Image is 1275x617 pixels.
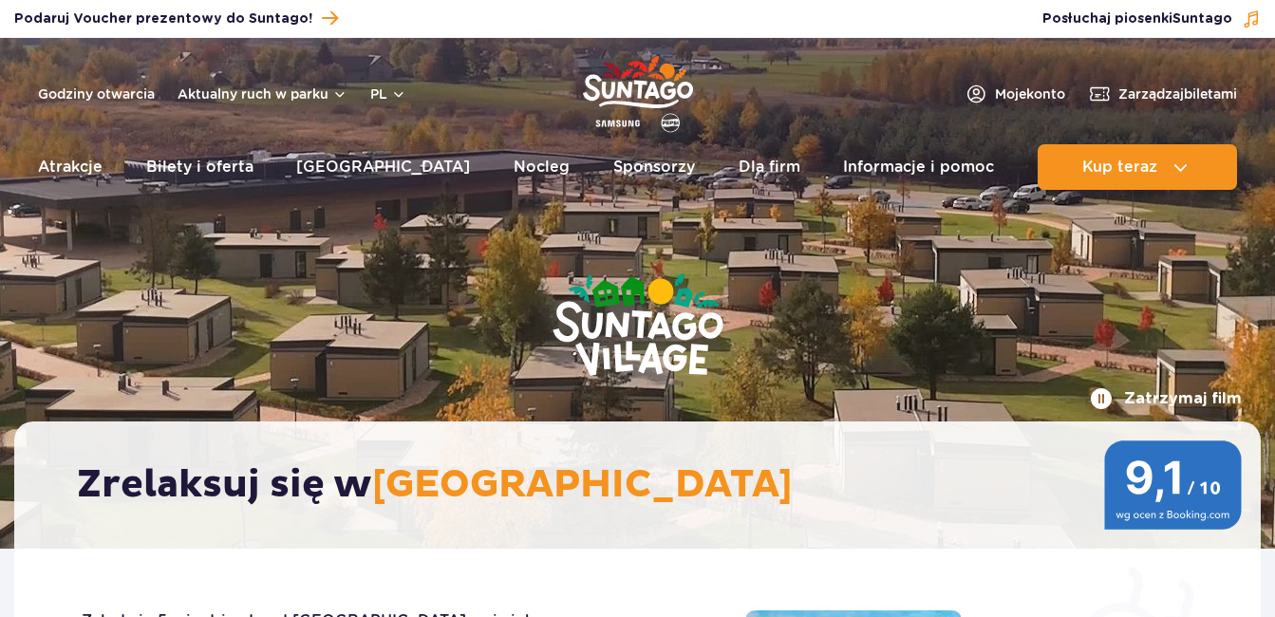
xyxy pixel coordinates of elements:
[14,9,312,28] span: Podaruj Voucher prezentowy do Suntago!
[477,199,799,454] img: Suntago Village
[370,84,406,103] button: pl
[146,144,253,190] a: Bilety i oferta
[38,144,103,190] a: Atrakcje
[613,144,695,190] a: Sponsorzy
[178,86,347,102] button: Aktualny ruch w parku
[514,144,570,190] a: Nocleg
[583,47,693,135] a: Park of Poland
[1118,84,1237,103] span: Zarządzaj biletami
[739,144,800,190] a: Dla firm
[1172,12,1232,26] span: Suntago
[77,461,1217,509] h2: Zrelaksuj się w
[1088,83,1237,105] a: Zarządzajbiletami
[995,84,1065,103] span: Moje konto
[1038,144,1237,190] button: Kup teraz
[1090,387,1242,410] button: Zatrzymaj film
[296,144,470,190] a: [GEOGRAPHIC_DATA]
[843,144,994,190] a: Informacje i pomoc
[965,83,1065,105] a: Mojekonto
[1042,9,1232,28] span: Posłuchaj piosenki
[38,84,155,103] a: Godziny otwarcia
[1082,159,1157,176] span: Kup teraz
[1042,9,1261,28] button: Posłuchaj piosenkiSuntago
[14,6,338,31] a: Podaruj Voucher prezentowy do Suntago!
[372,461,793,509] span: [GEOGRAPHIC_DATA]
[1104,440,1242,530] img: 9,1/10 wg ocen z Booking.com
